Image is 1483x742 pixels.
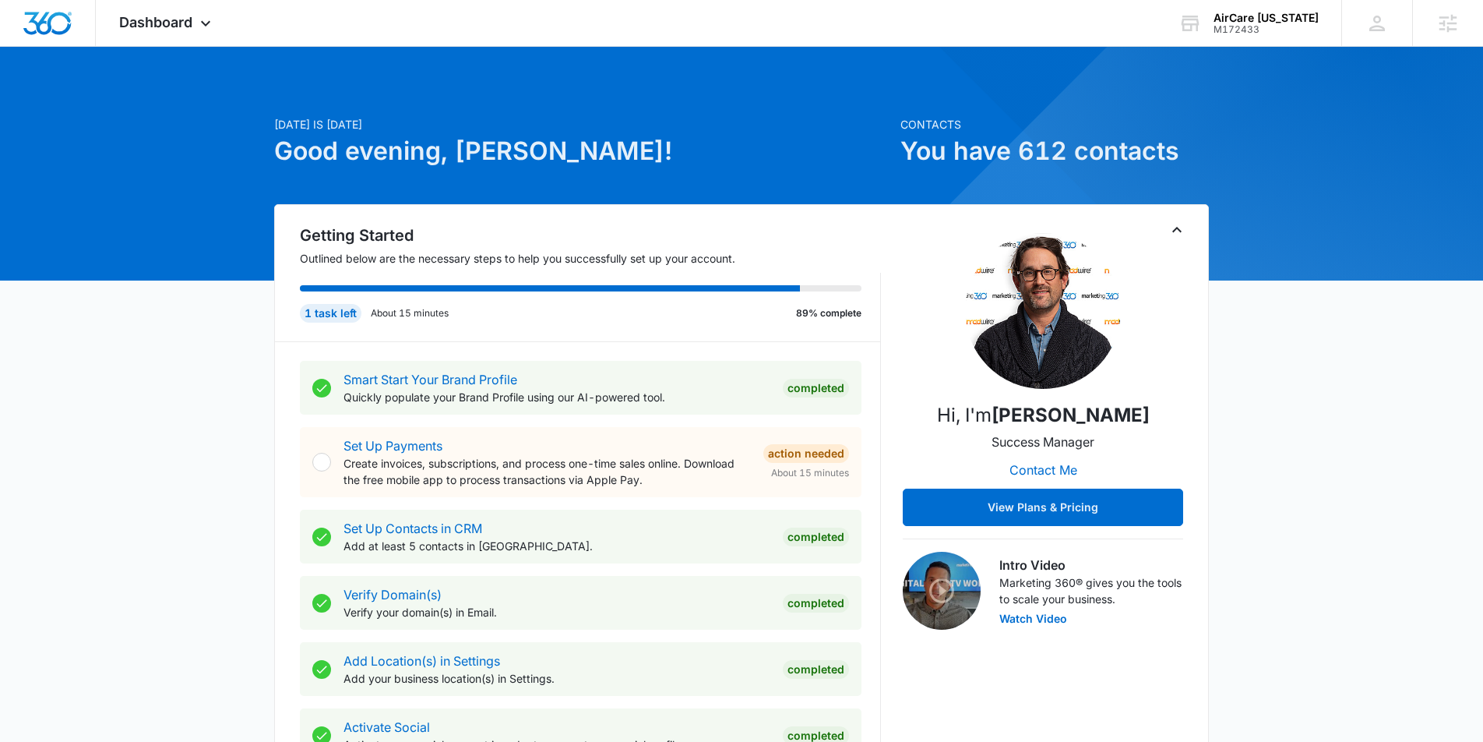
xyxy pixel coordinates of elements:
p: Create invoices, subscriptions, and process one-time sales online. Download the free mobile app t... [343,455,751,488]
p: Contacts [900,116,1209,132]
a: Smart Start Your Brand Profile [343,372,517,387]
h1: Good evening, [PERSON_NAME]! [274,132,891,170]
p: Outlined below are the necessary steps to help you successfully set up your account. [300,250,881,267]
p: Verify your domain(s) in Email. [343,604,770,620]
div: account name [1214,12,1319,24]
button: View Plans & Pricing [903,489,1183,526]
p: Add at least 5 contacts in [GEOGRAPHIC_DATA]. [343,538,770,554]
p: About 15 minutes [371,306,449,320]
div: Completed [783,594,849,613]
div: Completed [783,660,849,679]
img: Matt Malone [965,233,1121,389]
p: Hi, I'm [937,401,1150,429]
a: Set Up Contacts in CRM [343,521,482,536]
span: About 15 minutes [771,466,849,480]
div: Completed [783,528,849,546]
p: Add your business location(s) in Settings. [343,670,770,687]
button: Watch Video [999,613,1067,624]
p: [DATE] is [DATE] [274,116,891,132]
p: 89% complete [796,306,861,320]
div: Action Needed [763,444,849,463]
p: Marketing 360® gives you the tools to scale your business. [999,574,1183,607]
div: 1 task left [300,304,361,323]
a: Set Up Payments [343,438,442,454]
h3: Intro Video [999,556,1183,574]
a: Activate Social [343,719,430,735]
h2: Getting Started [300,224,881,247]
button: Contact Me [994,451,1093,489]
a: Add Location(s) in Settings [343,653,500,669]
img: Intro Video [903,552,981,630]
p: Success Manager [992,433,1094,451]
strong: [PERSON_NAME] [992,404,1150,426]
div: account id [1214,24,1319,35]
button: Toggle Collapse [1168,221,1186,239]
div: Completed [783,379,849,397]
p: Quickly populate your Brand Profile using our AI-powered tool. [343,389,770,405]
span: Dashboard [119,14,192,30]
h1: You have 612 contacts [900,132,1209,170]
a: Verify Domain(s) [343,587,442,602]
